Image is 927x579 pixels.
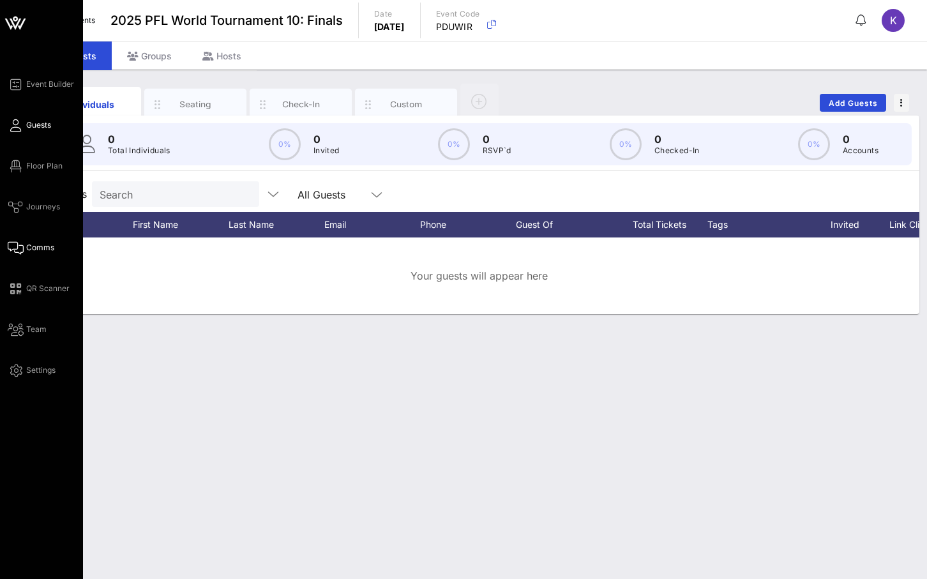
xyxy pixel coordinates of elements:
[62,98,119,111] div: Individuals
[324,212,420,237] div: Email
[26,79,74,90] span: Event Builder
[516,212,612,237] div: Guest Of
[378,98,435,110] div: Custom
[8,322,47,337] a: Team
[108,132,170,147] p: 0
[26,119,51,131] span: Guests
[8,158,63,174] a: Floor Plan
[654,132,700,147] p: 0
[26,324,47,335] span: Team
[26,365,56,376] span: Settings
[707,212,816,237] div: Tags
[110,11,343,30] span: 2025 PFL World Tournament 10: Finals
[229,212,324,237] div: Last Name
[843,132,878,147] p: 0
[654,144,700,157] p: Checked-In
[38,237,919,314] div: Your guests will appear here
[843,144,878,157] p: Accounts
[8,199,60,214] a: Journeys
[26,160,63,172] span: Floor Plan
[112,41,187,70] div: Groups
[313,144,340,157] p: Invited
[167,98,224,110] div: Seating
[436,8,480,20] p: Event Code
[108,144,170,157] p: Total Individuals
[313,132,340,147] p: 0
[8,77,74,92] a: Event Builder
[26,283,70,294] span: QR Scanner
[483,132,511,147] p: 0
[374,8,405,20] p: Date
[436,20,480,33] p: PDUWIR
[374,20,405,33] p: [DATE]
[26,242,54,253] span: Comms
[8,281,70,296] a: QR Scanner
[290,181,392,207] div: All Guests
[8,117,51,133] a: Guests
[816,212,886,237] div: Invited
[187,41,257,70] div: Hosts
[890,14,897,27] span: K
[612,212,707,237] div: Total Tickets
[828,98,878,108] span: Add Guests
[298,189,345,200] div: All Guests
[8,240,54,255] a: Comms
[483,144,511,157] p: RSVP`d
[273,98,329,110] div: Check-In
[882,9,905,32] div: K
[820,94,886,112] button: Add Guests
[26,201,60,213] span: Journeys
[133,212,229,237] div: First Name
[420,212,516,237] div: Phone
[8,363,56,378] a: Settings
